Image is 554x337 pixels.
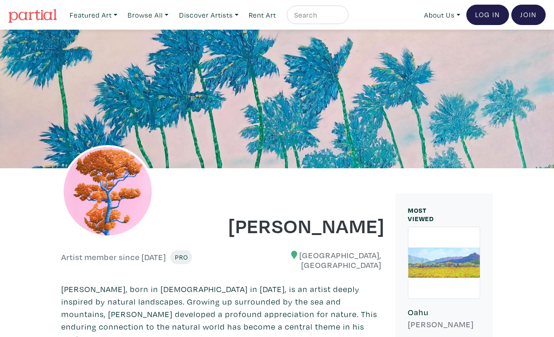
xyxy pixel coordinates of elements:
[511,5,546,25] a: Join
[466,5,509,25] a: Log In
[61,145,154,238] img: phpThumb.php
[228,250,381,270] h6: [GEOGRAPHIC_DATA], [GEOGRAPHIC_DATA]
[245,6,280,25] a: Rent Art
[228,213,381,238] h1: [PERSON_NAME]
[123,6,173,25] a: Browse All
[175,6,243,25] a: Discover Artists
[408,206,434,223] small: MOST VIEWED
[293,9,340,21] input: Search
[408,307,480,318] h6: Oahu
[61,252,166,262] h6: Artist member since [DATE]
[65,6,122,25] a: Featured Art
[420,6,464,25] a: About Us
[408,319,480,330] h6: [PERSON_NAME]
[174,253,188,261] span: Pro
